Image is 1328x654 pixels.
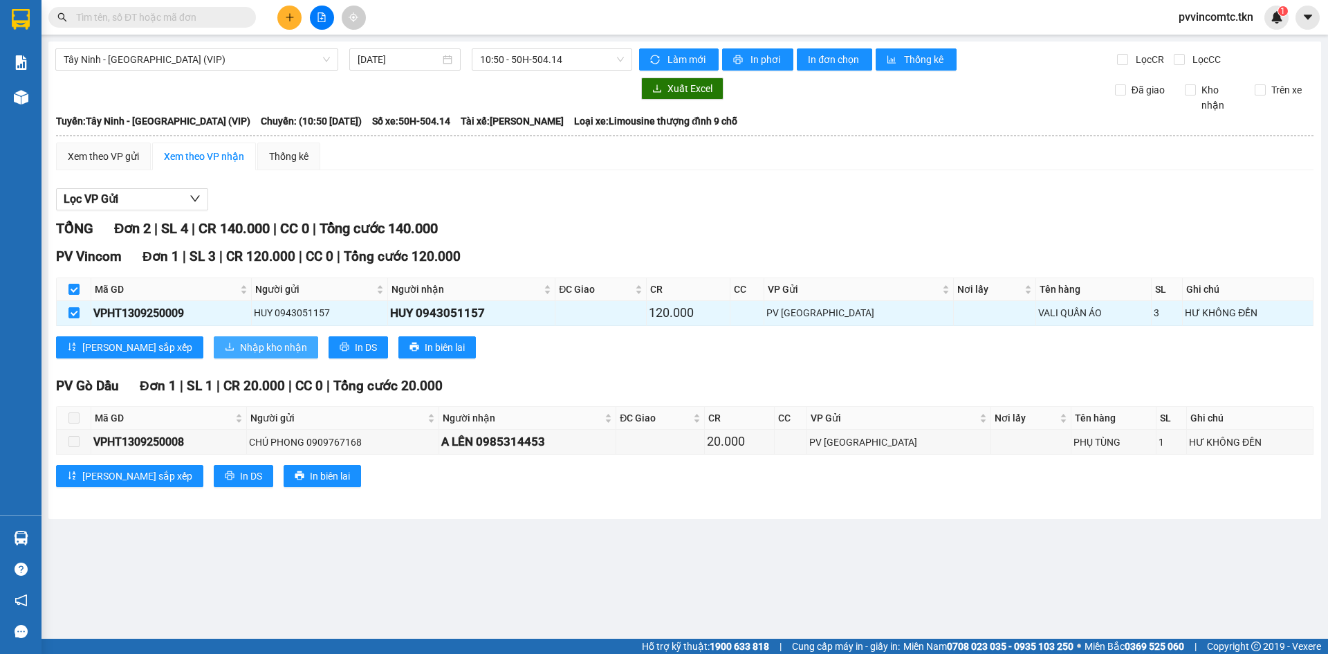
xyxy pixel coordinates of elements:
span: Loại xe: Limousine thượng đỉnh 9 chỗ [574,113,737,129]
span: | [313,220,316,237]
span: 1 [1280,6,1285,16]
th: Tên hàng [1071,407,1156,430]
span: [PERSON_NAME] sắp xếp [82,469,192,484]
button: printerIn DS [214,465,273,487]
span: file-add [317,12,326,22]
span: download [652,84,662,95]
button: file-add [310,6,334,30]
div: HƯ KHÔNG ĐỀN [1185,305,1311,320]
div: 20.000 [707,432,772,451]
span: ⚪️ [1077,644,1081,649]
input: 13/09/2025 [358,52,440,67]
div: CHÚ PHONG 0909767168 [249,435,436,450]
button: printerIn biên lai [398,336,476,358]
div: 1 [1159,435,1184,450]
span: PV Vincom [56,248,122,264]
span: Đơn 2 [114,220,151,237]
th: Tên hàng [1036,278,1152,301]
span: message [15,625,28,638]
div: HUY 0943051157 [254,305,385,320]
th: CC [775,407,807,430]
span: Tài xế: [PERSON_NAME] [461,113,564,129]
span: Tây Ninh - Sài Gòn (VIP) [64,49,330,70]
span: | [780,639,782,654]
span: | [1195,639,1197,654]
b: Tuyến: Tây Ninh - [GEOGRAPHIC_DATA] (VIP) [56,116,250,127]
span: download [225,342,234,353]
span: In đơn chọn [808,52,861,67]
div: PHỤ TÙNG [1073,435,1153,450]
span: | [180,378,183,394]
div: PV [GEOGRAPHIC_DATA] [809,435,988,450]
span: Tổng cước 20.000 [333,378,443,394]
span: [PERSON_NAME] sắp xếp [82,340,192,355]
span: caret-down [1302,11,1314,24]
span: | [154,220,158,237]
span: CC 0 [306,248,333,264]
div: A LÊN 0985314453 [441,433,614,451]
button: printerIn DS [329,336,388,358]
td: PV Hòa Thành [764,301,954,325]
div: VPHT1309250008 [93,433,244,451]
span: Cung cấp máy in - giấy in: [792,639,900,654]
span: VP Gửi [768,282,939,297]
th: SL [1152,278,1183,301]
span: In biên lai [425,340,465,355]
div: HUY 0943051157 [390,304,553,323]
button: sort-ascending[PERSON_NAME] sắp xếp [56,336,203,358]
span: search [57,12,67,22]
span: Nhập kho nhận [240,340,307,355]
button: syncLàm mới [639,48,719,71]
span: aim [349,12,358,22]
span: Người nhận [391,282,541,297]
div: Thống kê [269,149,308,164]
th: SL [1156,407,1187,430]
button: In đơn chọn [797,48,872,71]
span: CC 0 [295,378,323,394]
button: downloadXuất Excel [641,78,723,100]
span: Nơi lấy [957,282,1022,297]
span: bar-chart [887,55,898,66]
span: 10:50 - 50H-504.14 [480,49,624,70]
span: CR 20.000 [223,378,285,394]
div: Xem theo VP gửi [68,149,139,164]
span: In phơi [750,52,782,67]
div: HƯ KHÔNG ĐỀN [1189,435,1311,450]
span: sort-ascending [67,471,77,482]
span: question-circle [15,563,28,576]
button: caret-down [1295,6,1320,30]
input: Tìm tên, số ĐT hoặc mã đơn [76,10,239,25]
div: 120.000 [649,303,728,323]
span: | [216,378,220,394]
button: printerIn phơi [722,48,793,71]
span: CR 120.000 [226,248,295,264]
td: VPHT1309250008 [91,430,247,454]
span: | [337,248,340,264]
div: Xem theo VP nhận [164,149,244,164]
span: printer [733,55,745,66]
span: Mã GD [95,410,232,426]
th: CR [647,278,730,301]
th: CR [705,407,775,430]
span: SL 4 [161,220,188,237]
th: Ghi chú [1183,278,1313,301]
span: TỔNG [56,220,93,237]
li: Hotline: 1900 8153 [129,51,578,69]
span: Xuất Excel [667,81,712,96]
td: PV Hòa Thành [807,430,991,454]
span: printer [225,471,234,482]
span: ĐC Giao [620,410,690,426]
strong: 1900 633 818 [710,641,769,652]
span: Miền Bắc [1085,639,1184,654]
div: PV [GEOGRAPHIC_DATA] [766,305,951,320]
span: | [192,220,195,237]
span: | [326,378,330,394]
sup: 1 [1278,6,1288,16]
span: | [273,220,277,237]
span: Miền Nam [903,639,1073,654]
span: ĐC Giao [559,282,631,297]
span: Lọc CC [1187,52,1223,67]
span: plus [285,12,295,22]
img: icon-new-feature [1271,11,1283,24]
button: aim [342,6,366,30]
